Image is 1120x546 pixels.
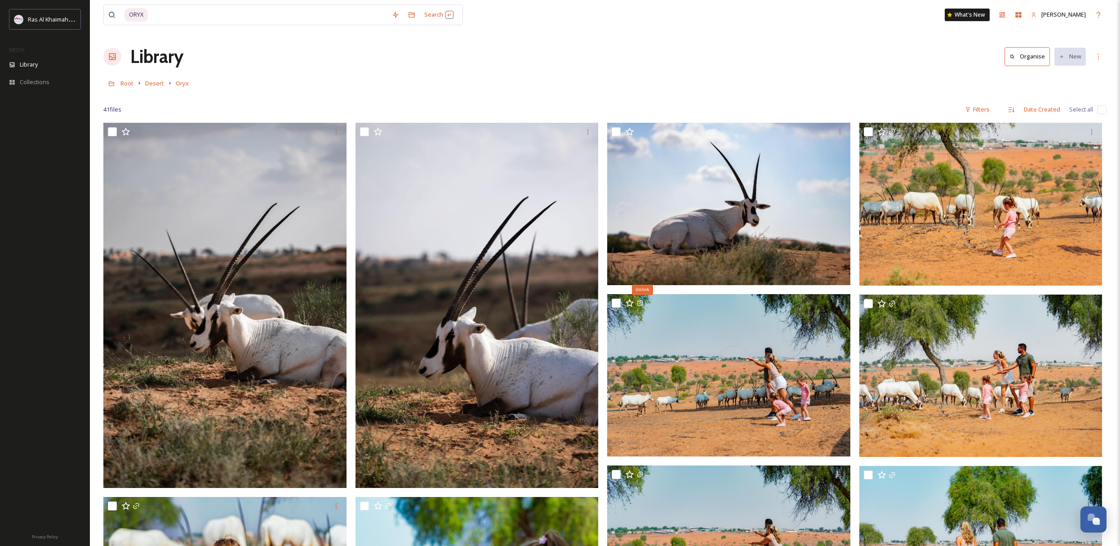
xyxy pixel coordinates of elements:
[9,46,25,53] span: MEDIA
[420,6,458,23] div: Search
[356,123,599,488] img: Arabian Oryx .jpg
[103,123,347,488] img: Arabian Oryx .jpg
[1080,506,1107,533] button: Open Chat
[1069,105,1093,114] span: Select all
[130,43,183,70] a: Library
[145,79,164,87] span: Desert
[1041,10,1086,18] span: [PERSON_NAME]
[14,15,23,24] img: Logo_RAKTDA_RGB-01.png
[176,78,189,89] a: Oryx
[859,123,1102,286] img: Ritz Carlton Ras Al Khaimah Al Wadi -BD Desert Shoot.jpg
[32,534,58,540] span: Privacy Policy
[859,294,1102,457] img: Ritz Carlton Ras Al Khaimah Al Wadi -BD Desert Shoot.jpg
[1054,48,1086,65] button: New
[1027,6,1090,23] a: [PERSON_NAME]
[1004,47,1050,66] button: Organise
[120,79,133,87] span: Root
[1004,47,1054,66] a: Organise
[20,78,49,86] span: Collections
[1019,101,1065,118] div: Date Created
[607,123,850,285] img: Arabian Oryx .jpg
[945,9,990,21] a: What's New
[20,60,38,69] span: Library
[632,285,653,295] div: Unlink
[120,78,133,89] a: Root
[145,78,164,89] a: Desert
[28,15,155,23] span: Ras Al Khaimah Tourism Development Authority
[960,101,994,118] div: Filters
[124,8,148,21] span: ORYX
[32,531,58,542] a: Privacy Policy
[176,79,189,87] span: Oryx
[607,294,850,457] img: Ritz Carlton Ras Al Khaimah Al Wadi -BD Desert Shoot.jpg
[103,105,121,114] span: 41 file s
